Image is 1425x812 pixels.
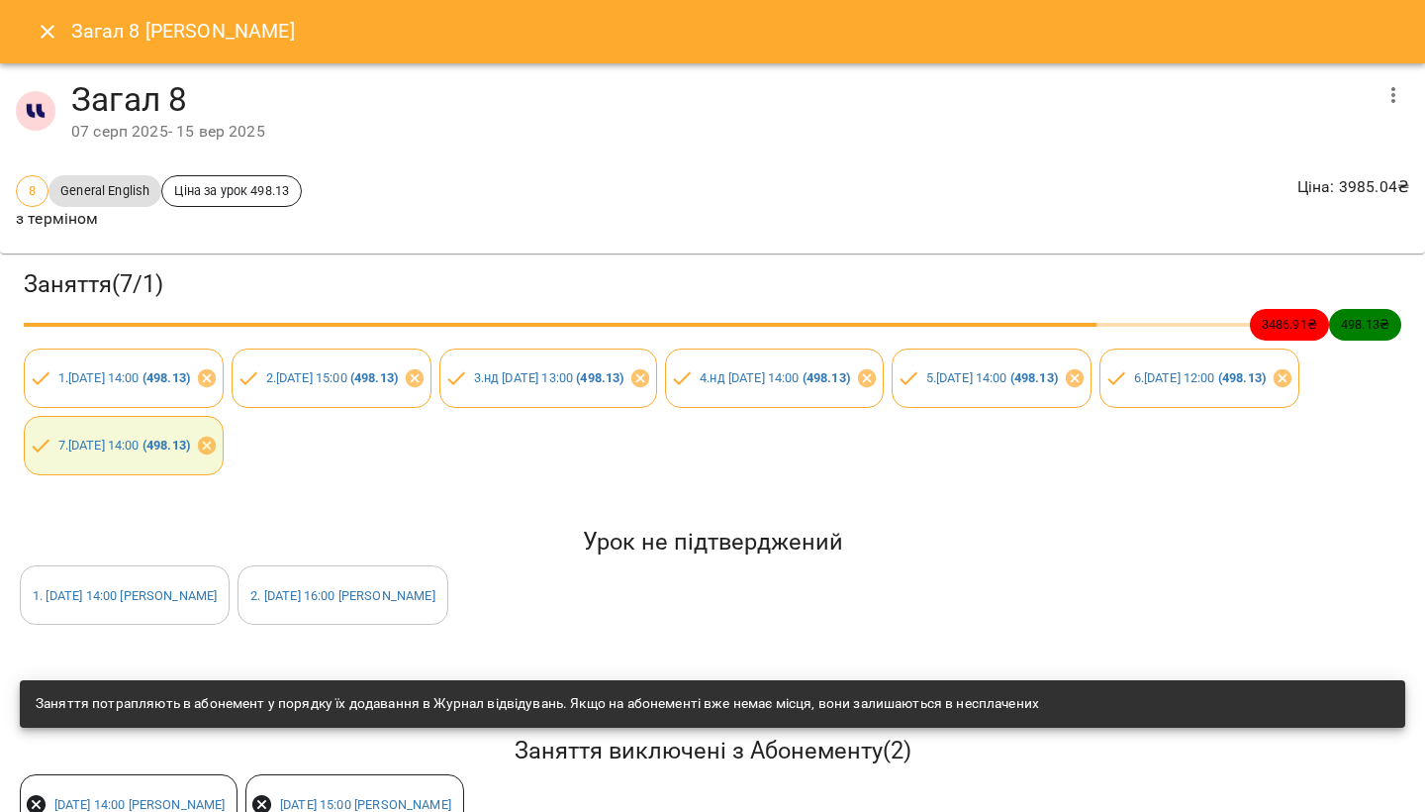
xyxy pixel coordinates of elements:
a: 7.[DATE] 14:00 (498.13) [58,438,190,453]
a: 6.[DATE] 12:00 (498.13) [1134,370,1266,385]
div: 4.нд [DATE] 14:00 (498.13) [665,349,883,408]
img: 1255ca683a57242d3abe33992970777d.jpg [16,91,55,131]
a: [DATE] 14:00 [PERSON_NAME] [54,797,226,812]
h5: Заняття виключені з Абонементу ( 2 ) [20,736,1405,766]
p: Ціна : 3985.04 ₴ [1297,175,1409,199]
b: ( 498.13 ) [1010,370,1058,385]
span: 8 [17,181,47,200]
h4: Загал 8 [71,79,1370,120]
div: 07 серп 2025 - 15 вер 2025 [71,120,1370,144]
button: Close [24,8,71,55]
b: ( 498.13 ) [142,370,190,385]
span: General English [48,181,161,200]
span: 3486.91 ₴ [1250,315,1329,334]
a: 2.[DATE] 15:00 (498.13) [266,370,398,385]
b: ( 498.13 ) [576,370,623,385]
div: 3.нд [DATE] 13:00 (498.13) [439,349,657,408]
a: 5.[DATE] 14:00 (498.13) [926,370,1058,385]
h3: Заняття ( 7 / 1 ) [24,269,1401,300]
div: 1.[DATE] 14:00 (498.13) [24,349,224,408]
h5: Урок не підтверджений [20,527,1405,558]
span: Ціна за урок 498.13 [162,181,301,200]
div: Заняття потрапляють в абонемент у порядку їх додавання в Журнал відвідувань. Якщо на абонементі в... [36,686,1039,722]
div: 2.[DATE] 15:00 (498.13) [232,349,431,408]
a: 1.[DATE] 14:00 (498.13) [58,370,190,385]
b: ( 498.13 ) [350,370,398,385]
a: 3.нд [DATE] 13:00 (498.13) [474,370,624,385]
span: 498.13 ₴ [1329,315,1401,334]
a: [DATE] 15:00 [PERSON_NAME] [280,797,451,812]
p: з терміном [16,207,302,231]
div: 7.[DATE] 14:00 (498.13) [24,416,224,475]
b: ( 498.13 ) [142,438,190,453]
div: 5.[DATE] 14:00 (498.13) [892,349,1092,408]
b: ( 498.13 ) [1218,370,1266,385]
div: 6.[DATE] 12:00 (498.13) [1099,349,1299,408]
a: 4.нд [DATE] 14:00 (498.13) [700,370,850,385]
a: 1. [DATE] 14:00 [PERSON_NAME] [33,588,217,603]
a: 2. [DATE] 16:00 [PERSON_NAME] [250,588,434,603]
b: ( 498.13 ) [803,370,850,385]
h6: Загал 8 [PERSON_NAME] [71,16,295,47]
